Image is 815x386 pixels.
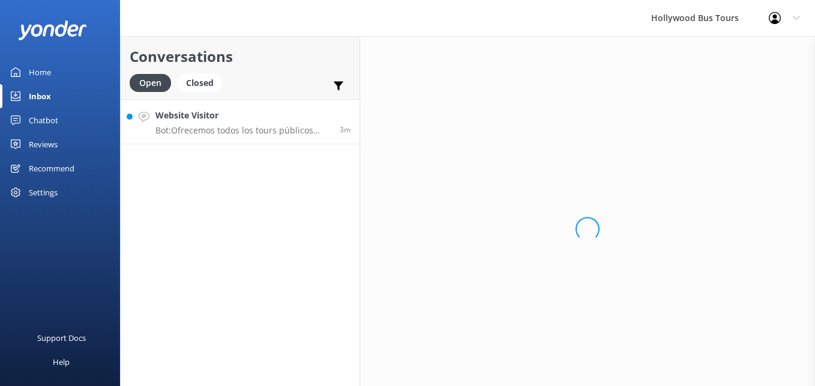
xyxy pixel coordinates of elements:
a: Website VisitorBot:Ofrecemos todos los tours públicos solo en inglés. Sin embargo, nuestro tour d... [121,99,359,144]
div: Open [130,74,171,92]
h4: Website Visitor [155,109,331,122]
div: Recommend [29,156,74,180]
a: Open [130,76,177,89]
div: Closed [177,74,223,92]
div: Chatbot [29,108,58,132]
div: Reviews [29,132,58,156]
img: yonder-white-logo.png [18,20,87,40]
div: Help [53,350,70,374]
div: Settings [29,180,58,204]
span: Aug 25 2025 09:03am (UTC -07:00) America/Tijuana [340,124,350,135]
h2: Conversations [130,45,350,68]
div: Inbox [29,84,51,108]
a: Closed [177,76,229,89]
p: Bot: Ofrecemos todos los tours públicos solo en inglés. Sin embargo, nuestro tour de 5.5 horas qu... [155,125,331,136]
div: Support Docs [37,326,86,350]
div: Home [29,60,51,84]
